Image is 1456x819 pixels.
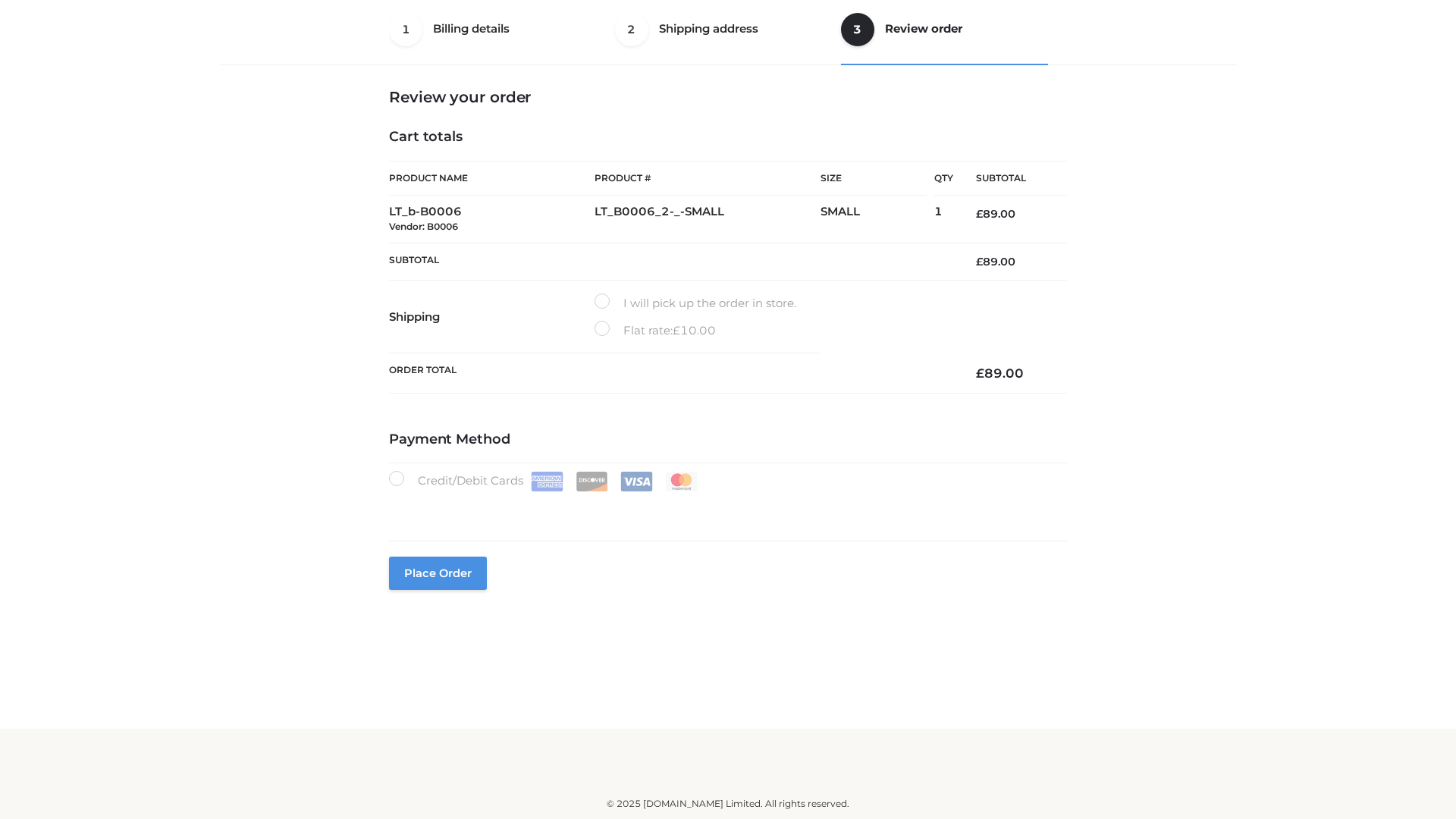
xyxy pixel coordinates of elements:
[389,161,595,196] th: Product Name
[595,293,796,313] label: I will pick up the order in store.
[389,431,1067,448] h4: Payment Method
[821,162,927,196] th: Size
[389,557,487,590] button: Place order
[389,88,1067,106] h3: Review your order
[620,472,653,491] img: Visa
[389,243,953,280] th: Subtotal
[531,472,563,491] img: Amex
[976,366,984,381] span: £
[225,796,1231,811] div: © 2025 [DOMAIN_NAME] Limited. All rights reserved.
[595,321,716,340] label: Flat rate:
[976,255,983,268] span: £
[673,323,716,337] bdi: 10.00
[595,161,821,196] th: Product #
[398,499,1058,516] iframe: Secure card payment input frame
[389,281,595,353] th: Shipping
[389,353,953,394] th: Order Total
[821,196,934,243] td: SMALL
[976,207,1015,221] bdi: 89.00
[976,207,983,221] span: £
[389,129,1067,146] h4: Cart totals
[953,162,1067,196] th: Subtotal
[934,196,953,243] td: 1
[595,196,821,243] td: LT_B0006_2-_-SMALL
[665,472,698,491] img: Mastercard
[389,471,699,491] label: Credit/Debit Cards
[976,255,1015,268] bdi: 89.00
[389,196,595,243] td: LT_b-B0006
[389,221,458,232] small: Vendor: B0006
[976,366,1024,381] bdi: 89.00
[576,472,608,491] img: Discover
[934,161,953,196] th: Qty
[673,323,680,337] span: £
